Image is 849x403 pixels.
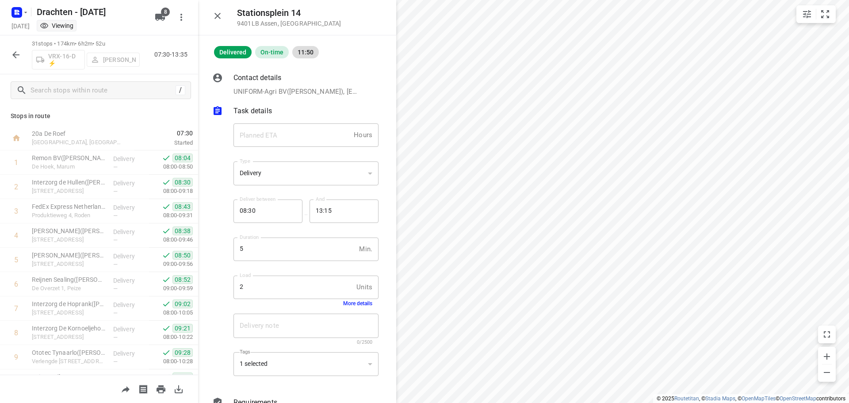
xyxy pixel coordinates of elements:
p: Accare Roden(Richard Jansen) [32,226,106,235]
p: [STREET_ADDRESS] [32,235,106,244]
span: — [113,188,118,195]
p: Ceintuurbaan Zuid 6, Roden [32,187,106,196]
span: 09:21 [172,324,193,333]
span: 0/2500 [357,339,372,345]
p: Delivery [113,349,146,358]
svg: Done [162,178,171,187]
div: Task details [212,106,379,118]
p: Stops in route [11,111,187,121]
span: — [113,212,118,219]
p: [STREET_ADDRESS] [32,260,106,269]
div: 1 [14,158,18,167]
p: 09:00-09:59 [149,284,193,293]
p: Verlengde Nijverheidsweg 7, Tynaarlo [32,357,106,366]
div: / [176,85,185,95]
p: Units [356,282,372,292]
button: More details [343,300,372,307]
p: 08:00-09:46 [149,235,193,244]
div: Contact detailsUNIFORM-Agri BV([PERSON_NAME]), [EMAIL_ADDRESS][DOMAIN_NAME] [212,73,379,97]
a: OpenMapTiles [742,395,776,402]
button: Map settings [798,5,816,23]
p: FedEx Express Netherlands - Locatie GRQA(Michel Rozema) [32,202,106,211]
div: 3 [14,207,18,215]
p: Min. [359,244,372,254]
div: 2 [14,183,18,191]
p: Avics BV([PERSON_NAME]) [32,372,106,381]
span: Print route [152,384,170,393]
p: 09:00-09:56 [149,260,193,269]
p: 07:30-13:35 [154,50,191,59]
div: 5 [14,256,18,264]
span: 09:28 [172,348,193,357]
span: — [113,334,118,341]
p: 20a De Roef [32,129,124,138]
p: Interzorg De Kornoeljehof(Roelof Bos) [32,324,106,333]
span: 08:43 [172,202,193,211]
p: Delivery [113,276,146,285]
p: Reijnen Sealing(Ronald Steege) [32,275,106,284]
p: De Hoek, Marum [32,162,106,171]
div: 8 [14,329,18,337]
span: On-time [255,49,289,56]
div: 6 [14,280,18,288]
p: Delivery [113,179,146,188]
span: — [113,237,118,243]
input: Search stops within route [31,84,176,97]
a: Routetitan [674,395,699,402]
span: — [113,310,118,316]
p: Interzorg de Hoprank(Roelof Bos) [32,299,106,308]
p: 9401LB Assen , [GEOGRAPHIC_DATA] [237,20,341,27]
span: 08:30 [172,178,193,187]
svg: Done [162,251,171,260]
a: OpenStreetMap [780,395,816,402]
span: 8 [161,8,170,16]
span: 09:02 [172,299,193,308]
div: 7 [14,304,18,313]
p: Started [134,138,193,147]
p: Delivery [113,203,146,212]
span: 08:52 [172,275,193,284]
p: Kallenkoot Schoonmaakbedrijf(Jasper Kallenkoot) [32,251,106,260]
div: 9 [14,353,18,361]
svg: Done [162,226,171,235]
p: Remon BV([PERSON_NAME]) [32,154,106,162]
div: Delivery [233,161,379,186]
p: 08:00-09:31 [149,211,193,220]
a: Stadia Maps [705,395,735,402]
span: — [113,358,118,365]
p: Ototec Tynaarlo(Cor Offereins) [32,348,106,357]
div: Delivery [240,169,364,177]
p: Delivery [113,252,146,261]
p: 08:00-09:18 [149,187,193,196]
li: © 2025 , © , © © contributors [657,395,845,402]
p: Delivery [113,227,146,236]
span: — [113,164,118,170]
p: 08:00-10:28 [149,357,193,366]
span: Share route [117,384,134,393]
span: 08:50 [172,251,193,260]
svg: Done [162,299,171,308]
div: 1 selected [233,352,379,376]
span: Print shipping labels [134,384,152,393]
div: 4 [14,231,18,240]
p: Contact details [233,73,281,83]
button: 8 [151,8,169,26]
span: 08:38 [172,226,193,235]
span: — [113,285,118,292]
p: 31 stops • 174km • 6h2m • 52u [32,40,140,48]
p: Delivery [113,154,146,163]
div: small contained button group [796,5,836,23]
span: 09:31 [172,372,193,381]
svg: Done [162,202,171,211]
p: Delivery [113,373,146,382]
p: Delivery [113,325,146,334]
svg: Done [162,154,171,162]
span: 07:30 [134,129,193,138]
p: Delivery [113,300,146,309]
svg: Done [162,275,171,284]
svg: Done [162,372,171,381]
p: Hours [354,130,372,140]
span: Download route [170,384,187,393]
p: Interzorg de Hullen(Roelof Bos) [32,178,106,187]
p: [STREET_ADDRESS] [32,308,106,317]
